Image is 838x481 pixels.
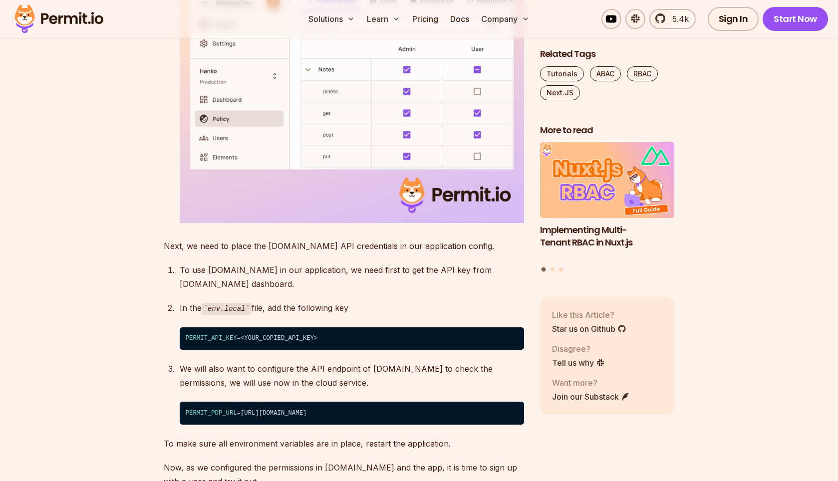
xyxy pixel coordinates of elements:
[552,391,630,403] a: Join our Substack
[540,143,675,261] li: 1 of 3
[304,9,359,29] button: Solutions
[540,66,584,81] a: Tutorials
[708,7,759,31] a: Sign In
[540,143,675,219] img: Implementing Multi-Tenant RBAC in Nuxt.js
[180,362,524,390] p: We will also want to configure the API endpoint of [DOMAIN_NAME] to check the permissions, we wil...
[552,357,605,369] a: Tell us why
[477,9,534,29] button: Company
[666,13,689,25] span: 5.4k
[540,224,675,249] h3: Implementing Multi-Tenant RBAC in Nuxt.js
[363,9,404,29] button: Learn
[542,267,546,272] button: Go to slide 1
[202,303,252,315] code: env.local
[540,143,675,273] div: Posts
[763,7,828,31] a: Start Now
[408,9,442,29] a: Pricing
[186,335,237,342] span: PERMIT_API_KEY
[649,9,696,29] a: 5.4k
[164,239,524,253] p: Next, we need to place the [DOMAIN_NAME] API credentials in our application config.
[446,9,473,29] a: Docs
[540,85,580,100] a: Next.JS
[540,124,675,137] h2: More to read
[552,377,630,389] p: Want more?
[180,263,524,291] p: To use [DOMAIN_NAME] in our application, we need first to get the API key from [DOMAIN_NAME] dash...
[180,402,524,425] code: =[URL][DOMAIN_NAME]
[180,301,524,315] p: In the file, add the following key
[186,410,237,417] span: PERMIT_PDP_URL
[551,267,555,271] button: Go to slide 2
[552,343,605,355] p: Disagree?
[164,437,524,451] p: To make sure all environment variables are in place, restart the application.
[540,48,675,60] h2: Related Tags
[590,66,621,81] a: ABAC
[180,327,524,350] code: =<YOUR_COPIED_API_KEY>
[552,323,626,335] a: Star us on Github
[559,267,563,271] button: Go to slide 3
[627,66,658,81] a: RBAC
[552,309,626,321] p: Like this Article?
[10,2,108,36] img: Permit logo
